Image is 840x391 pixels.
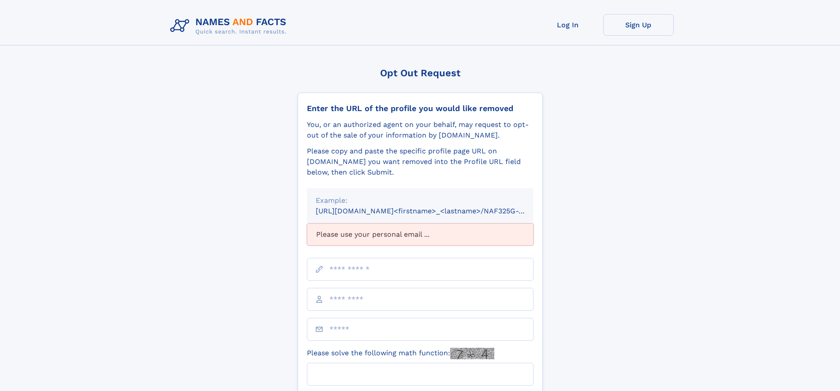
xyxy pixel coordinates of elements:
div: Example: [316,195,525,206]
div: Please use your personal email ... [307,223,534,246]
div: Opt Out Request [298,67,543,78]
small: [URL][DOMAIN_NAME]<firstname>_<lastname>/NAF325G-xxxxxxxx [316,207,550,215]
a: Log In [533,14,603,36]
div: Enter the URL of the profile you would like removed [307,104,534,113]
div: Please copy and paste the specific profile page URL on [DOMAIN_NAME] you want removed into the Pr... [307,146,534,178]
a: Sign Up [603,14,674,36]
div: You, or an authorized agent on your behalf, may request to opt-out of the sale of your informatio... [307,119,534,141]
img: Logo Names and Facts [167,14,294,38]
label: Please solve the following math function: [307,348,494,359]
